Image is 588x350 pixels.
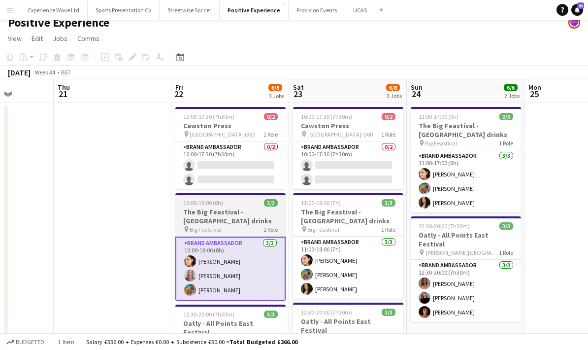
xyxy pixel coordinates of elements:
[499,140,513,147] span: 1 Role
[293,107,403,189] app-job-card: 10:00-17:30 (7h30m)0/2Cawston Press [GEOGRAPHIC_DATA] i3601 RoleBrand Ambassador0/210:00-17:30 (7...
[425,140,457,147] span: Big Feastival
[293,208,403,225] h3: The Big Feastival - [GEOGRAPHIC_DATA] drinks
[307,226,339,233] span: Big Feastival
[301,113,352,120] span: 10:00-17:30 (7h30m)
[293,121,403,130] h3: Cawston Press
[88,0,160,20] button: Sports Presentation Co
[4,32,26,45] a: View
[382,199,395,207] span: 3/3
[49,32,71,45] a: Jobs
[175,141,286,189] app-card-role: Brand Ambassador0/210:00-17:30 (7h30m)
[499,113,513,120] span: 3/3
[183,199,223,207] span: 10:00-18:00 (8h)
[86,338,297,346] div: Salary £336.00 + Expenses £0.00 + Subsistence £30.00 =
[264,199,278,207] span: 3/3
[268,84,282,91] span: 6/8
[382,309,395,316] span: 3/3
[292,88,304,100] span: 23
[499,222,513,230] span: 3/3
[504,92,520,100] div: 2 Jobs
[293,237,403,299] app-card-role: Brand Ambassador3/311:00-18:00 (7h)[PERSON_NAME][PERSON_NAME][PERSON_NAME]
[32,34,43,43] span: Edit
[53,34,67,43] span: Jobs
[419,222,470,230] span: 12:30-20:00 (7h30m)
[411,231,521,248] h3: Oatly - All Points East Festival
[264,113,278,120] span: 0/2
[411,107,521,212] app-job-card: 11:00-17:00 (6h)3/3The Big Feastival - [GEOGRAPHIC_DATA] drinks Big Feastival1 RoleBrand Ambassad...
[568,17,580,29] app-user-avatar: Florence Watkinson
[54,338,78,346] span: 1 item
[411,216,521,322] app-job-card: 12:30-20:00 (7h30m)3/3Oatly - All Points East Festival [PERSON_NAME][GEOGRAPHIC_DATA] 1 RoleBrand...
[263,131,278,138] span: 1 Role
[183,311,234,318] span: 12:30-20:00 (7h30m)
[504,84,518,91] span: 6/6
[20,0,88,20] button: Experience Wave Ltd
[387,92,402,100] div: 3 Jobs
[411,83,423,92] span: Sun
[293,141,403,189] app-card-role: Brand Ambassador0/210:00-17:30 (7h30m)
[411,121,521,139] h3: The Big Feastival - [GEOGRAPHIC_DATA] drinks
[73,32,103,45] a: Comms
[175,83,183,92] span: Fri
[190,226,222,233] span: Big Feastival
[56,88,70,100] span: 21
[301,309,352,316] span: 12:30-20:00 (7h30m)
[263,226,278,233] span: 1 Role
[411,260,521,322] app-card-role: Brand Ambassador3/312:30-20:00 (7h30m)[PERSON_NAME][PERSON_NAME][PERSON_NAME]
[229,338,297,346] span: Total Budgeted £366.00
[289,0,345,20] button: Provision Events
[61,69,71,76] div: BST
[5,337,46,348] button: Budgeted
[175,319,286,337] h3: Oatly - All Points East Festival
[345,0,375,20] button: UCAS
[175,237,286,301] app-card-role: Brand Ambassador3/310:00-18:00 (8h)[PERSON_NAME][PERSON_NAME][PERSON_NAME]
[175,193,286,301] app-job-card: 10:00-18:00 (8h)3/3The Big Feastival - [GEOGRAPHIC_DATA] drinks Big Feastival1 RoleBrand Ambassad...
[33,69,57,76] span: Week 34
[386,84,400,91] span: 6/8
[175,208,286,225] h3: The Big Feastival - [GEOGRAPHIC_DATA] drinks
[381,226,395,233] span: 1 Role
[174,88,183,100] span: 22
[269,92,284,100] div: 3 Jobs
[528,83,541,92] span: Mon
[175,121,286,130] h3: Cawston Press
[8,68,31,77] div: [DATE]
[527,88,541,100] span: 25
[419,113,458,120] span: 11:00-17:00 (6h)
[307,131,373,138] span: [GEOGRAPHIC_DATA] i360
[499,249,513,256] span: 1 Role
[8,34,22,43] span: View
[293,83,304,92] span: Sat
[58,83,70,92] span: Thu
[409,88,423,100] span: 24
[77,34,99,43] span: Comms
[264,311,278,318] span: 3/3
[301,199,341,207] span: 11:00-18:00 (7h)
[411,150,521,212] app-card-role: Brand Ambassador3/311:00-17:00 (6h)[PERSON_NAME][PERSON_NAME][PERSON_NAME]
[190,131,255,138] span: [GEOGRAPHIC_DATA] i360
[175,107,286,189] app-job-card: 10:00-17:30 (7h30m)0/2Cawston Press [GEOGRAPHIC_DATA] i3601 RoleBrand Ambassador0/210:00-17:30 (7...
[160,0,220,20] button: Streetwise Soccer
[220,0,289,20] button: Positive Experience
[8,15,109,30] h1: Positive Experience
[382,113,395,120] span: 0/2
[577,2,584,9] span: 81
[16,339,44,346] span: Budgeted
[381,131,395,138] span: 1 Role
[28,32,47,45] a: Edit
[293,193,403,299] app-job-card: 11:00-18:00 (7h)3/3The Big Feastival - [GEOGRAPHIC_DATA] drinks Big Feastival1 RoleBrand Ambassad...
[293,317,403,335] h3: Oatly - All Points East Festival
[183,113,234,120] span: 10:00-17:30 (7h30m)
[571,4,583,16] a: 81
